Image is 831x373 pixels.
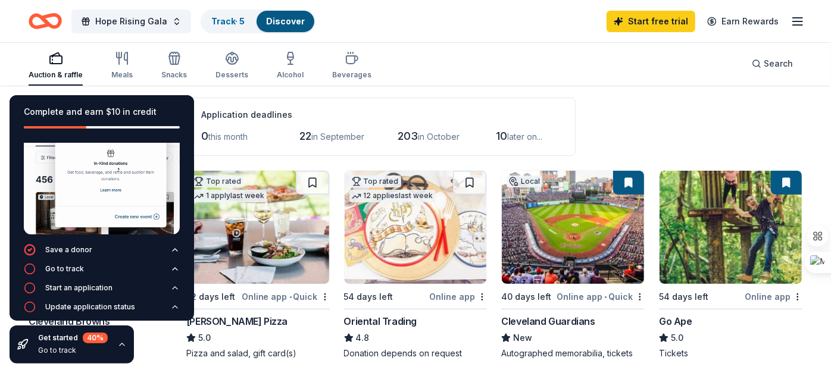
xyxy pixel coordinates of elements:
[513,331,532,345] span: New
[660,171,802,284] img: Image for Go Ape
[161,46,187,86] button: Snacks
[764,57,793,71] span: Search
[45,302,135,312] div: Update application status
[501,290,551,304] div: 40 days left
[266,16,305,26] a: Discover
[24,106,180,234] img: Create
[604,292,607,302] span: •
[507,175,542,187] div: Local
[186,314,288,328] div: [PERSON_NAME] Pizza
[215,46,248,86] button: Desserts
[24,105,180,119] div: Complete and earn $10 in credit
[192,190,267,202] div: 1 apply last week
[29,70,83,80] div: Auction & raffle
[201,10,315,33] button: Track· 5Discover
[38,333,108,343] div: Get started
[349,190,436,202] div: 12 applies last week
[700,11,786,32] a: Earn Rewards
[186,290,235,304] div: 52 days left
[745,289,802,304] div: Online app
[242,289,330,304] div: Online app Quick
[742,52,802,76] button: Search
[507,131,542,142] span: later on...
[659,314,692,328] div: Go Ape
[201,130,208,142] span: 0
[496,130,507,142] span: 10
[45,245,92,255] div: Save a donor
[186,347,330,359] div: Pizza and salad, gift card(s)
[111,46,133,86] button: Meals
[45,264,84,274] div: Go to track
[332,70,371,80] div: Beverages
[659,290,708,304] div: 54 days left
[349,175,401,187] div: Top rated
[277,46,304,86] button: Alcohol
[299,130,311,142] span: 22
[24,244,180,263] button: Save a donor
[38,346,108,355] div: Go to track
[557,289,645,304] div: Online app Quick
[24,301,180,320] button: Update application status
[95,14,167,29] span: Hope Rising Gala
[344,170,488,359] a: Image for Oriental TradingTop rated12 applieslast week54 days leftOnline appOriental Trading4.8Do...
[501,314,595,328] div: Cleveland Guardians
[671,331,683,345] span: 5.0
[418,131,460,142] span: in October
[607,11,695,32] a: Start free trial
[24,282,180,301] button: Start an application
[345,171,487,284] img: Image for Oriental Trading
[502,171,644,284] img: Image for Cleveland Guardians
[277,70,304,80] div: Alcohol
[29,46,83,86] button: Auction & raffle
[659,347,802,359] div: Tickets
[659,170,802,359] a: Image for Go Ape54 days leftOnline appGo Ape5.0Tickets
[186,170,330,359] a: Image for Dewey's PizzaTop rated1 applylast week52 days leftOnline app•Quick[PERSON_NAME] Pizza5....
[29,7,62,35] a: Home
[187,171,329,284] img: Image for Dewey's Pizza
[501,347,645,359] div: Autographed memorabilia, tickets
[24,263,180,282] button: Go to track
[344,347,488,359] div: Donation depends on request
[201,108,561,122] div: Application deadlines
[501,170,645,359] a: Image for Cleveland GuardiansLocal40 days leftOnline app•QuickCleveland GuardiansNewAutographed m...
[215,70,248,80] div: Desserts
[198,331,211,345] span: 5.0
[83,333,108,343] div: 40 %
[208,131,248,142] span: this month
[311,131,364,142] span: in September
[111,70,133,80] div: Meals
[24,75,180,244] div: Create event
[289,292,292,302] span: •
[45,283,113,293] div: Start an application
[211,16,245,26] a: Track· 5
[344,314,417,328] div: Oriental Trading
[71,10,191,33] button: Hope Rising Gala
[344,290,393,304] div: 54 days left
[161,70,187,80] div: Snacks
[356,331,370,345] span: 4.8
[192,175,243,187] div: Top rated
[332,46,371,86] button: Beverages
[429,289,487,304] div: Online app
[398,130,418,142] span: 203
